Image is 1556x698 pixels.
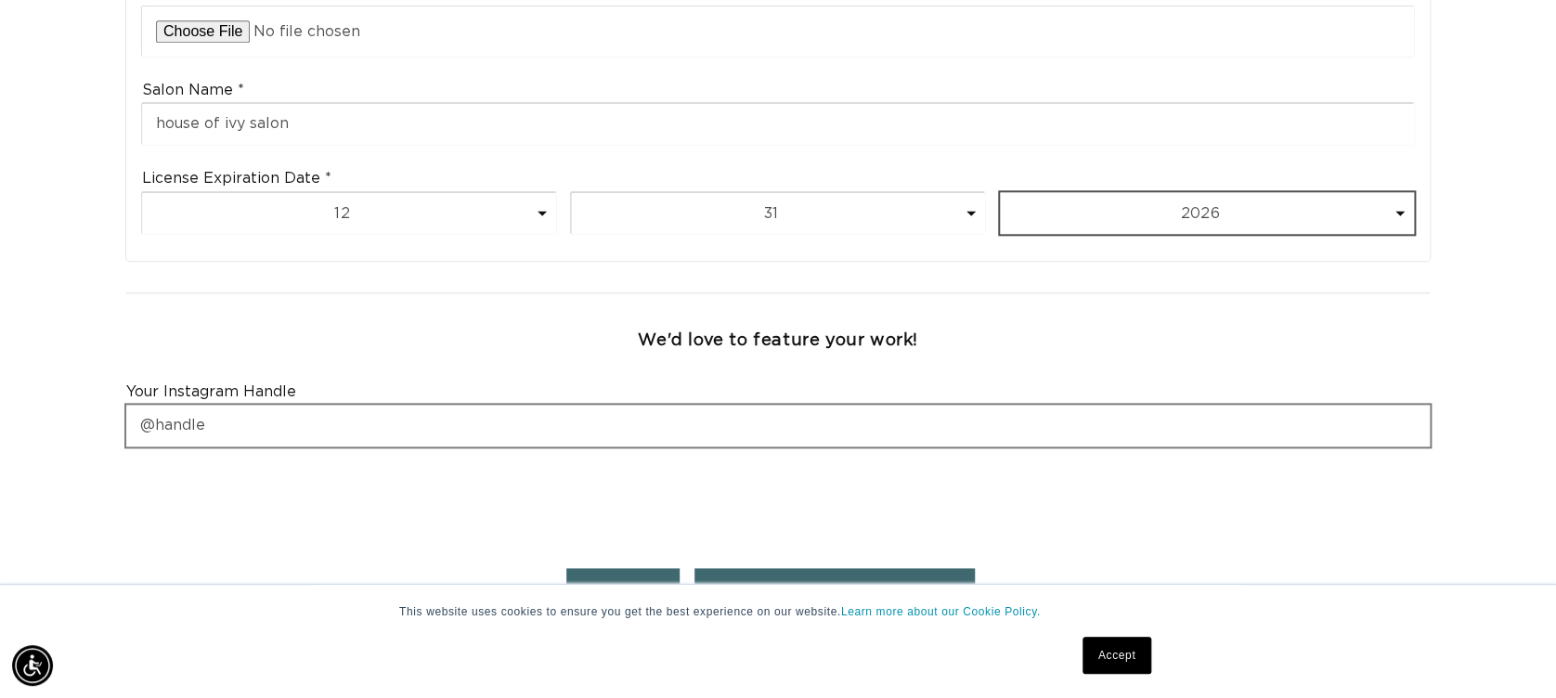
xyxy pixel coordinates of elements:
p: This website uses cookies to ensure you get the best experience on our website. [399,603,1157,620]
a: Accept [1083,637,1151,674]
button: Back [566,568,680,615]
iframe: Chat Widget [1309,498,1556,698]
h3: We'd love to feature your work! [638,330,918,352]
button: Request Professional Account [694,568,975,615]
label: Salon Name [142,81,244,100]
input: @handle [126,405,1430,446]
a: Learn more about our Cookie Policy. [841,605,1041,618]
label: License Expiration Date [142,169,331,188]
label: Your Instagram Handle [126,382,296,402]
div: Accessibility Menu [12,645,53,686]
